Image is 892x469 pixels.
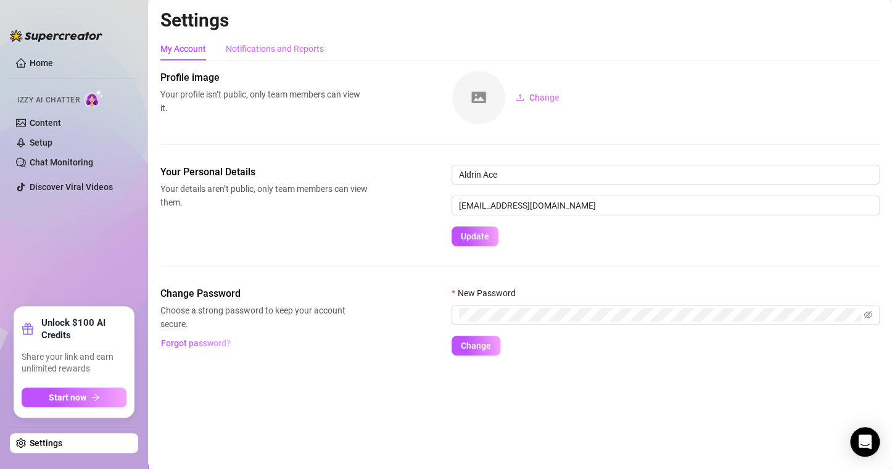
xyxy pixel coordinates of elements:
span: eye-invisible [864,310,872,319]
span: Izzy AI Chatter [17,94,80,106]
a: Home [30,58,53,68]
input: Enter new email [452,196,880,215]
span: Choose a strong password to keep your account secure. [160,304,368,331]
span: Start now [49,392,86,402]
span: arrow-right [91,393,100,402]
input: New Password [459,308,861,322]
a: Settings [30,438,62,448]
h2: Settings [160,9,880,32]
a: Content [30,118,61,128]
span: Change [461,341,491,351]
button: Update [452,226,498,246]
span: Profile image [160,70,368,85]
input: Enter name [452,165,880,185]
span: Forgot password? [161,338,231,348]
div: Notifications and Reports [226,42,324,56]
label: New Password [452,286,523,300]
button: Change [452,336,500,355]
button: Start nowarrow-right [22,388,126,407]
span: gift [22,323,34,335]
a: Discover Viral Videos [30,182,113,192]
img: logo-BBDzfeDw.svg [10,30,102,42]
span: Change [529,93,560,102]
button: Change [506,88,569,107]
span: Your Personal Details [160,165,368,180]
span: Your profile isn’t public, only team members can view it. [160,88,368,115]
div: My Account [160,42,206,56]
a: Chat Monitoring [30,157,93,167]
a: Setup [30,138,52,147]
div: Open Intercom Messenger [850,427,880,457]
span: Change Password [160,286,368,301]
img: square-placeholder.png [452,71,505,124]
span: Update [461,231,489,241]
span: Your details aren’t public, only team members can view them. [160,182,368,209]
img: AI Chatter [85,89,104,107]
strong: Unlock $100 AI Credits [41,317,126,341]
button: Forgot password? [160,333,231,353]
span: upload [516,93,524,102]
span: Share your link and earn unlimited rewards [22,351,126,375]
